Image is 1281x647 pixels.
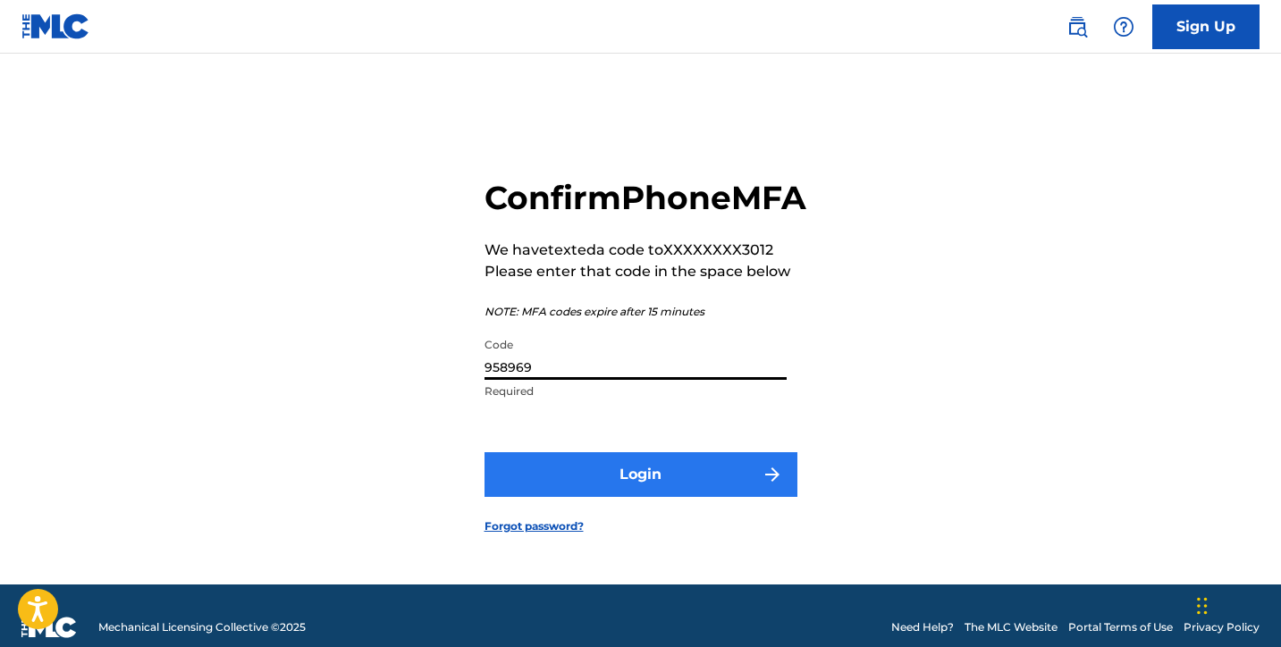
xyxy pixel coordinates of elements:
a: The MLC Website [965,619,1058,635]
img: f7272a7cc735f4ea7f67.svg [762,464,783,485]
h2: Confirm Phone MFA [485,178,806,218]
a: Privacy Policy [1184,619,1260,635]
p: NOTE: MFA codes expire after 15 minutes [485,304,806,320]
a: Need Help? [891,619,954,635]
img: search [1066,16,1088,38]
a: Forgot password? [485,518,584,534]
p: Please enter that code in the space below [485,261,806,282]
iframe: Chat Widget [1192,561,1281,647]
button: Login [485,452,797,497]
div: Drag [1197,579,1208,633]
a: Public Search [1059,9,1095,45]
p: We have texted a code to XXXXXXXX3012 [485,239,806,261]
img: MLC Logo [21,13,90,39]
p: Required [485,383,787,399]
div: Help [1106,9,1142,45]
img: help [1113,16,1134,38]
a: Portal Terms of Use [1068,619,1173,635]
a: Sign Up [1152,4,1260,49]
span: Mechanical Licensing Collective © 2025 [98,619,306,635]
img: logo [21,617,77,638]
